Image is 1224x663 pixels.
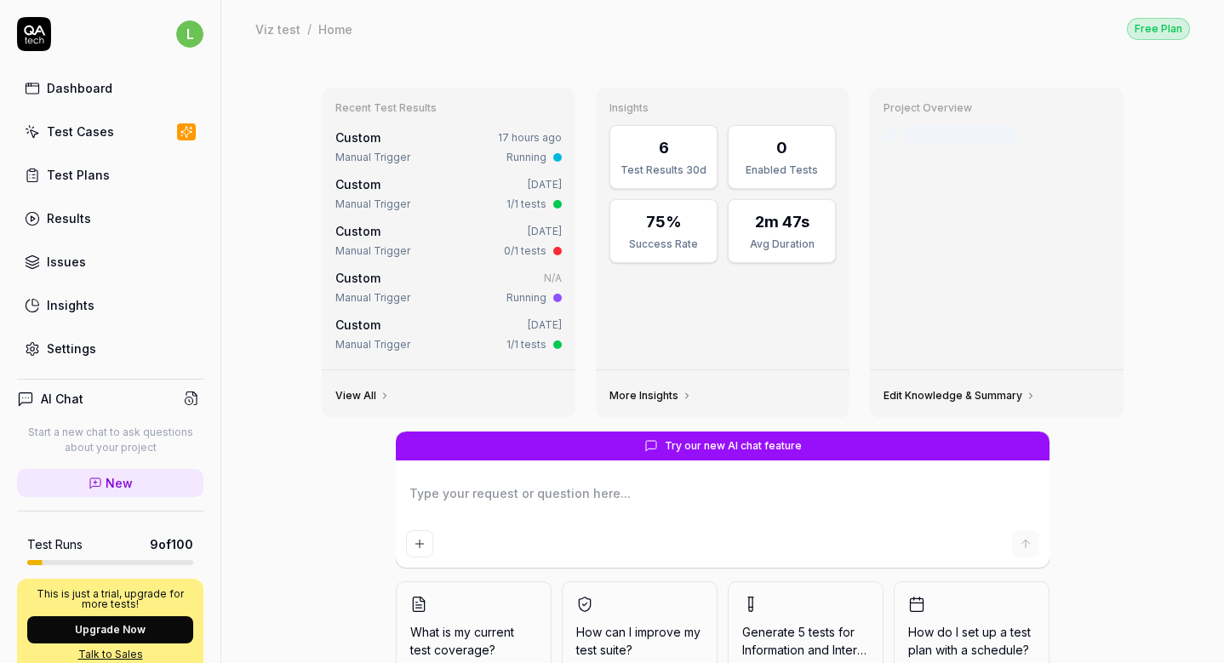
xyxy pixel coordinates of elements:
[255,20,300,37] div: Viz test
[17,469,203,497] a: New
[17,115,203,148] a: Test Cases
[776,136,787,159] div: 0
[318,20,352,37] div: Home
[742,643,885,657] span: Information and Internal N
[335,150,410,165] div: Manual Trigger
[884,101,1110,115] h3: Project Overview
[47,166,110,184] div: Test Plans
[335,271,380,285] span: Custom
[335,101,562,115] h3: Recent Test Results
[332,172,565,215] a: Custom[DATE]Manual Trigger1/1 tests
[755,210,809,233] div: 2m 47s
[621,163,706,178] div: Test Results 30d
[335,224,380,238] span: Custom
[17,289,203,322] a: Insights
[904,125,1018,143] div: Last crawled [DATE]
[335,177,380,191] span: Custom
[335,243,410,259] div: Manual Trigger
[742,623,869,659] span: Generate 5 tests for
[332,266,565,309] a: CustomN/AManual TriggerRunning
[621,237,706,252] div: Success Rate
[665,438,802,454] span: Try our new AI chat feature
[506,150,546,165] div: Running
[506,337,546,352] div: 1/1 tests
[17,245,203,278] a: Issues
[609,101,836,115] h3: Insights
[908,623,1035,659] span: How do I set up a test plan with a schedule?
[47,253,86,271] div: Issues
[47,123,114,140] div: Test Cases
[47,296,94,314] div: Insights
[335,130,380,145] span: Custom
[17,202,203,235] a: Results
[659,136,669,159] div: 6
[335,290,410,306] div: Manual Trigger
[528,318,562,331] time: [DATE]
[176,20,203,48] span: l
[1127,17,1190,40] button: Free Plan
[332,125,565,169] a: Custom17 hours agoManual TriggerRunning
[528,178,562,191] time: [DATE]
[739,237,825,252] div: Avg Duration
[504,243,546,259] div: 0/1 tests
[646,210,682,233] div: 75%
[528,225,562,237] time: [DATE]
[506,290,546,306] div: Running
[410,623,537,659] span: What is my current test coverage?
[47,209,91,227] div: Results
[332,312,565,356] a: Custom[DATE]Manual Trigger1/1 tests
[27,537,83,552] h5: Test Runs
[544,271,562,284] span: N/A
[739,163,825,178] div: Enabled Tests
[17,425,203,455] p: Start a new chat to ask questions about your project
[335,389,390,403] a: View All
[335,337,410,352] div: Manual Trigger
[150,535,193,553] span: 9 of 100
[609,389,692,403] a: More Insights
[176,17,203,51] button: l
[17,71,203,105] a: Dashboard
[47,79,112,97] div: Dashboard
[27,647,193,662] a: Talk to Sales
[27,589,193,609] p: This is just a trial, upgrade for more tests!
[332,219,565,262] a: Custom[DATE]Manual Trigger0/1 tests
[884,389,1036,403] a: Edit Knowledge & Summary
[335,197,410,212] div: Manual Trigger
[506,197,546,212] div: 1/1 tests
[1127,18,1190,40] div: Free Plan
[406,530,433,557] button: Add attachment
[27,616,193,643] button: Upgrade Now
[498,131,562,144] time: 17 hours ago
[335,317,380,332] span: Custom
[576,623,703,659] span: How can I improve my test suite?
[47,340,96,357] div: Settings
[106,474,133,492] span: New
[17,158,203,191] a: Test Plans
[307,20,312,37] div: /
[17,332,203,365] a: Settings
[41,390,83,408] h4: AI Chat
